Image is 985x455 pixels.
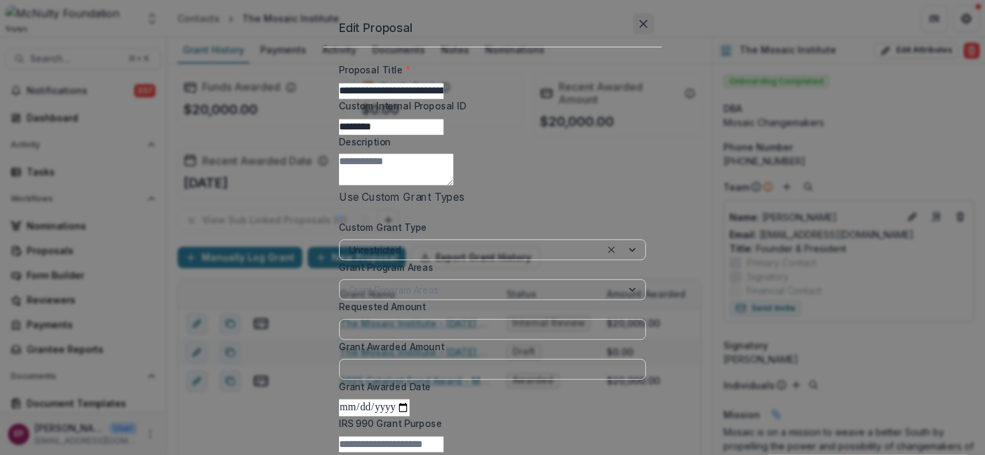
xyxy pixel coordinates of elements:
[339,380,638,394] label: Grant Awarded Date
[633,13,653,34] button: Close
[339,63,638,77] label: Proposal Title
[339,416,638,430] label: IRS 990 Grant Purpose
[324,8,662,47] header: Edit Proposal
[339,190,464,203] label: Use Custom Grant Types
[339,99,638,113] label: Custom Internal Proposal ID
[339,220,638,234] label: Custom Grant Type
[339,260,638,274] label: Grant Program Areas
[339,340,638,354] label: Grant Awarded Amount
[603,242,619,258] div: Clear selected options
[339,300,638,314] label: Requested Amount
[339,135,638,149] label: Description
